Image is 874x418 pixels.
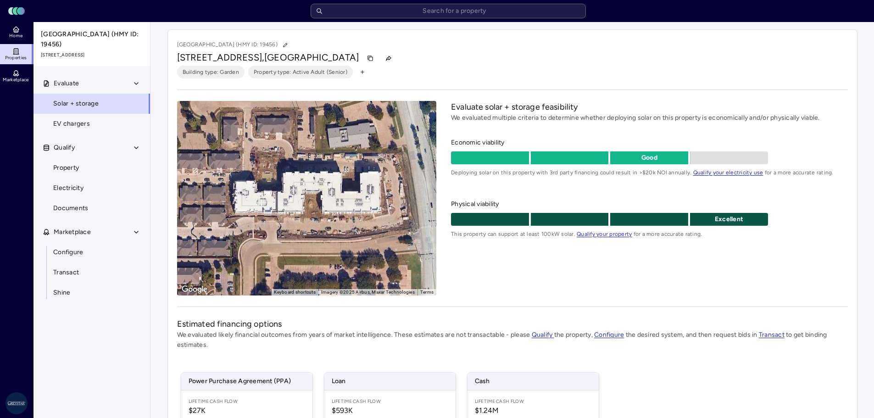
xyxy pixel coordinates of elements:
[451,199,847,209] span: Physical viability
[5,55,27,61] span: Properties
[759,331,785,339] a: Transact
[177,330,848,350] p: We evaluated likely financial outcomes from years of market intelligence. These estimates are not...
[179,284,210,295] a: Open this area in Google Maps (opens a new window)
[54,143,75,153] span: Qualify
[248,66,353,78] button: Property type: Active Adult (Senior)
[274,289,316,295] button: Keyboard shortcuts
[577,231,632,237] a: Qualify your property
[451,168,847,177] span: Deploying solar on this property with 3rd party financing could result in >$20k NOI annually. for...
[33,138,151,158] button: Qualify
[33,94,150,114] a: Solar + storage
[177,39,291,51] p: [GEOGRAPHIC_DATA] (HMY ID: 19456)
[475,405,591,416] span: $1.24M
[33,178,150,198] a: Electricity
[33,114,150,134] a: EV chargers
[33,283,150,303] a: Shine
[177,318,848,330] h2: Estimated financing options
[475,398,591,405] span: Lifetime Cash Flow
[181,373,312,390] span: Power Purchase Agreement (PPA)
[33,262,150,283] a: Transact
[690,214,768,224] p: Excellent
[6,392,28,414] img: Greystar AS
[33,198,150,218] a: Documents
[183,67,239,77] span: Building type: Garden
[451,101,847,113] h2: Evaluate solar + storage feasibility
[33,73,151,94] button: Evaluate
[3,77,28,83] span: Marketplace
[33,158,150,178] a: Property
[53,119,90,129] span: EV chargers
[189,398,305,405] span: Lifetime Cash Flow
[41,29,144,50] span: [GEOGRAPHIC_DATA] (HMY ID: 19456)
[324,373,456,390] span: Loan
[532,331,554,339] a: Qualify
[53,288,70,298] span: Shine
[610,153,688,163] p: Good
[9,33,22,39] span: Home
[693,169,763,176] a: Qualify your electricity use
[332,398,448,405] span: Lifetime Cash Flow
[41,51,144,59] span: [STREET_ADDRESS]
[264,52,359,63] span: [GEOGRAPHIC_DATA]
[53,203,88,213] span: Documents
[53,163,79,173] span: Property
[451,138,847,148] span: Economic viability
[468,373,599,390] span: Cash
[53,268,79,278] span: Transact
[54,78,79,89] span: Evaluate
[189,405,305,416] span: $27K
[53,247,83,257] span: Configure
[420,290,434,295] a: Terms (opens in new tab)
[33,242,150,262] a: Configure
[53,183,84,193] span: Electricity
[451,113,847,123] p: We evaluated multiple criteria to determine whether deploying solar on this property is economica...
[177,66,245,78] button: Building type: Garden
[177,52,265,63] span: [STREET_ADDRESS],
[332,405,448,416] span: $593K
[451,229,847,239] span: This property can support at least 100kW solar. for a more accurate rating.
[33,222,151,242] button: Marketplace
[311,4,586,18] input: Search for a property
[254,67,347,77] span: Property type: Active Adult (Senior)
[179,284,210,295] img: Google
[321,290,415,295] span: Imagery ©2025 Airbus, Maxar Technologies
[54,227,91,237] span: Marketplace
[594,331,624,339] a: Configure
[53,99,99,109] span: Solar + storage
